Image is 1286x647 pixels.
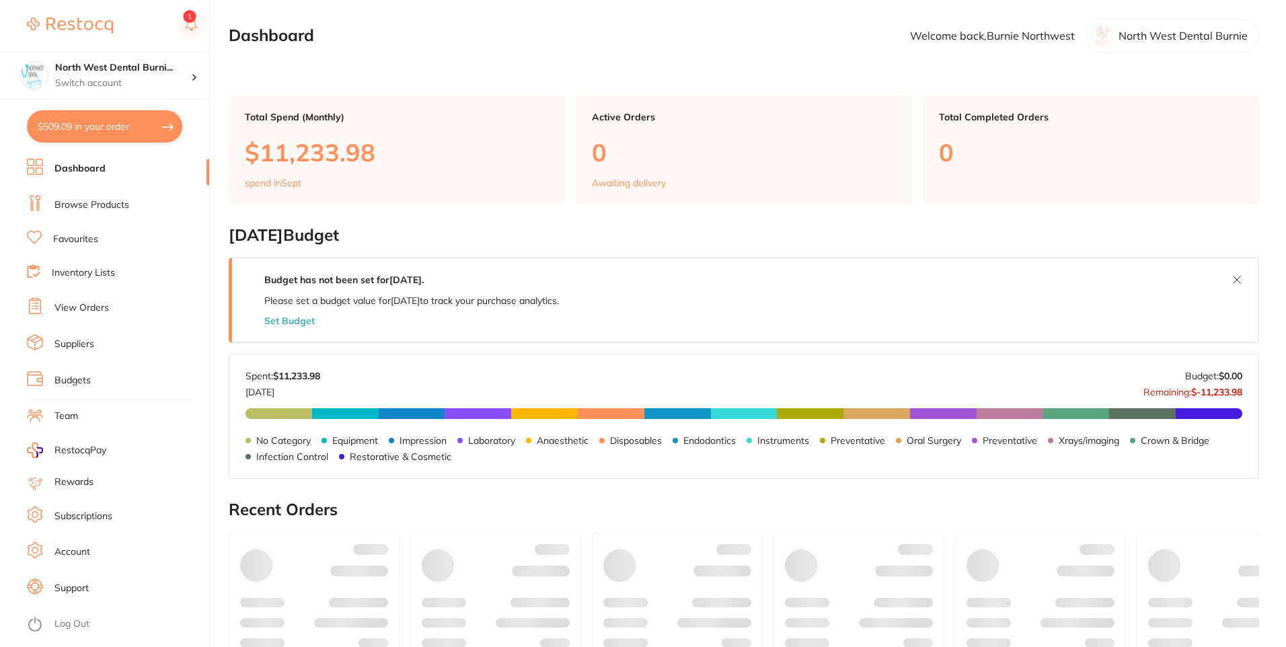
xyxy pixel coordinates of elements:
[939,112,1243,122] p: Total Completed Orders
[27,10,113,41] a: Restocq Logo
[54,444,106,457] span: RestocqPay
[54,582,89,595] a: Support
[683,435,736,446] p: Endodontics
[350,451,451,462] p: Restorative & Cosmetic
[592,112,896,122] p: Active Orders
[910,30,1075,42] p: Welcome back, Burnie Northwest
[245,112,549,122] p: Total Spend (Monthly)
[54,374,91,387] a: Budgets
[592,178,666,188] p: Awaiting delivery
[757,435,809,446] p: Instruments
[1185,371,1242,381] p: Budget:
[923,96,1259,204] a: Total Completed Orders0
[245,381,320,397] p: [DATE]
[1059,435,1119,446] p: Xrays/imaging
[54,338,94,351] a: Suppliers
[27,110,182,143] button: $509.09 in your order
[245,139,549,166] p: $11,233.98
[939,139,1243,166] p: 0
[592,139,896,166] p: 0
[332,435,378,446] p: Equipment
[55,77,191,90] p: Switch account
[256,451,328,462] p: Infection Control
[54,301,109,315] a: View Orders
[27,17,113,34] img: Restocq Logo
[21,62,48,89] img: North West Dental Burnie
[1119,30,1248,42] p: North West Dental Burnie
[52,266,115,280] a: Inventory Lists
[229,96,565,204] a: Total Spend (Monthly)$11,233.98spend inSept
[264,295,559,306] p: Please set a budget value for [DATE] to track your purchase analytics.
[468,435,515,446] p: Laboratory
[256,435,311,446] p: No Category
[54,162,106,176] a: Dashboard
[831,435,885,446] p: Preventative
[576,96,912,204] a: Active Orders0Awaiting delivery
[54,545,90,559] a: Account
[27,443,43,458] img: RestocqPay
[983,435,1037,446] p: Preventative
[1191,386,1242,398] strong: $-11,233.98
[54,198,129,212] a: Browse Products
[229,226,1259,245] h2: [DATE] Budget
[229,26,314,45] h2: Dashboard
[273,370,320,382] strong: $11,233.98
[229,500,1259,519] h2: Recent Orders
[1219,370,1242,382] strong: $0.00
[1143,381,1242,397] p: Remaining:
[54,475,93,489] a: Rewards
[55,61,191,75] h4: North West Dental Burnie
[27,443,106,458] a: RestocqPay
[1141,435,1209,446] p: Crown & Bridge
[54,410,78,423] a: Team
[54,617,89,631] a: Log Out
[400,435,447,446] p: Impression
[27,614,205,636] button: Log Out
[245,371,320,381] p: Spent:
[907,435,961,446] p: Oral Surgery
[54,510,112,523] a: Subscriptions
[610,435,662,446] p: Disposables
[53,233,98,246] a: Favourites
[245,178,301,188] p: spend in Sept
[537,435,589,446] p: Anaesthetic
[264,274,424,286] strong: Budget has not been set for [DATE] .
[264,315,315,326] button: Set Budget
